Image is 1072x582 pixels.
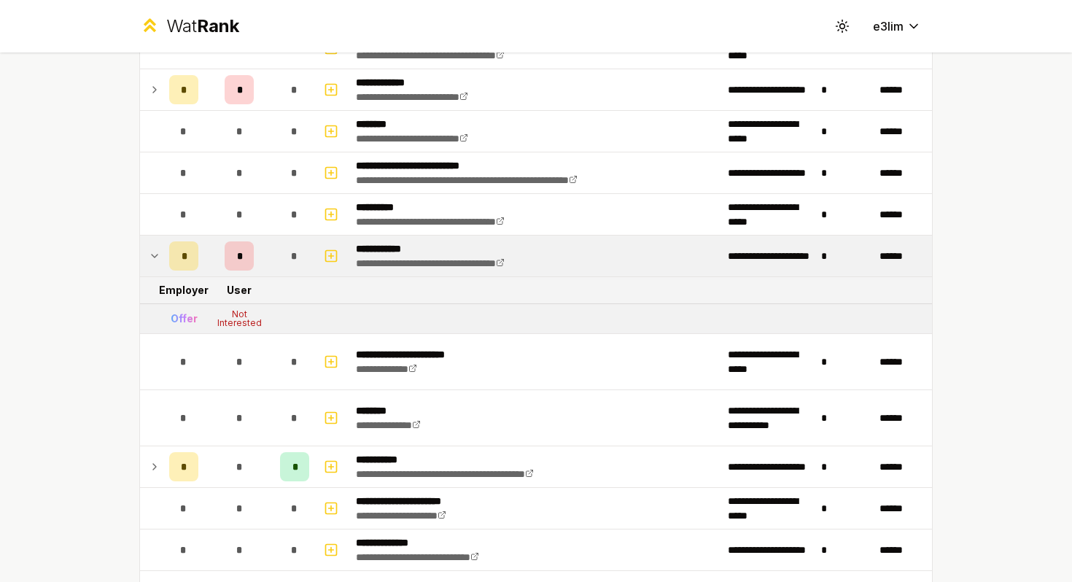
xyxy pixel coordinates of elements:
[873,18,904,35] span: e3lim
[861,13,933,39] button: e3lim
[139,15,239,38] a: WatRank
[166,15,239,38] div: Wat
[197,15,239,36] span: Rank
[210,310,268,327] div: Not Interested
[171,311,198,326] div: Offer
[163,277,204,303] td: Employer
[204,277,274,303] td: User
